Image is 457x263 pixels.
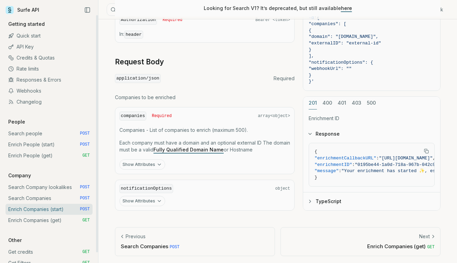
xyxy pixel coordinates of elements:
[80,142,90,147] span: POST
[303,143,440,192] div: Response
[6,21,47,28] p: Getting started
[309,15,314,20] span: -d
[309,28,311,33] span: {
[119,127,290,134] p: Companies - List of companies to enrich (maximum 500).
[119,184,173,193] code: notificationOptions
[309,73,311,78] span: }
[80,196,90,201] span: POST
[367,97,376,109] button: 500
[82,5,93,15] button: Collapse Sidebar
[6,204,93,215] a: Enrich Companies (start) POST
[6,215,93,226] a: Enrich Companies (get) GET
[115,57,164,67] a: Request Body
[309,60,373,65] span: "notificationOptions": {
[6,237,24,244] p: Other
[119,159,165,170] button: Show Attributes
[6,5,39,15] a: Surfe API
[379,156,433,161] span: "[URL][DOMAIN_NAME]"
[309,97,317,109] button: 201
[82,218,90,223] span: GET
[82,249,90,255] span: GET
[303,192,440,210] button: TypeScript
[6,41,93,52] a: API Key
[315,162,352,167] span: "enrichmentID"
[119,139,290,153] p: Each company must have a domain and an optional external ID The domain must be a valid or Hostname
[309,34,379,39] span: "domain": "[DOMAIN_NAME]",
[6,74,93,85] a: Responses & Errors
[280,227,440,256] a: NextEnrich Companies (get) GET
[355,162,457,167] span: "0195be44-1a0d-718a-967b-042c9d17ffd7"
[338,97,346,109] button: 401
[352,162,355,167] span: :
[376,156,379,161] span: :
[314,15,320,20] span: '{
[119,112,146,121] code: companies
[309,66,352,71] span: "webhookUrl": ""
[119,15,157,25] code: Authorization
[309,115,435,122] p: Enrichment ID
[80,131,90,136] span: POST
[322,97,332,109] button: 400
[315,168,339,173] span: "message"
[352,97,361,109] button: 403
[115,94,295,101] p: Companies to be enriched
[162,17,182,23] span: Required
[303,125,440,143] button: Response
[315,156,376,161] span: "enrichmentCallbackURL"
[6,172,34,179] p: Company
[341,5,352,11] a: here
[6,193,93,204] a: Search Companies POST
[339,168,341,173] span: :
[6,52,93,63] a: Credits & Quotas
[82,153,90,158] span: GET
[309,41,381,46] span: "externalID": "external-id"
[6,139,93,150] a: Enrich People (start) POST
[6,85,93,96] a: Webhooks
[421,146,432,156] button: Copy Text
[115,227,275,256] a: PreviousSearch Companies POST
[286,243,435,250] p: Enrich Companies (get)
[275,186,290,191] span: object
[170,245,180,250] span: POST
[152,113,172,119] span: Required
[309,79,314,84] span: }'
[6,30,93,41] a: Quick start
[274,75,295,82] span: Required
[255,17,290,23] span: Bearer <token>
[6,96,93,107] a: Changelog
[6,118,28,125] p: People
[427,245,435,250] span: GET
[119,196,165,206] button: Show Attributes
[121,243,269,250] p: Search Companies
[6,128,93,139] a: Search people POST
[315,175,317,180] span: }
[315,149,317,154] span: {
[419,233,430,240] p: Next
[309,47,311,52] span: }
[309,21,346,27] span: "companies": [
[124,31,143,39] code: header
[126,233,146,240] p: Previous
[119,31,290,38] p: In:
[6,63,93,74] a: Rate limits
[115,74,161,83] code: application/json
[107,3,279,16] button: Search⌘K
[80,185,90,190] span: POST
[6,150,93,161] a: Enrich People (get) GET
[80,207,90,212] span: POST
[153,147,224,152] a: Fully Qualified Domain Name
[204,5,352,12] p: Looking for Search V1? It’s deprecated, but still available
[6,182,93,193] a: Search Company lookalikes POST
[6,246,93,257] a: Get credits GET
[258,113,290,119] span: array<object>
[433,156,435,161] span: ,
[309,53,314,59] span: ],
